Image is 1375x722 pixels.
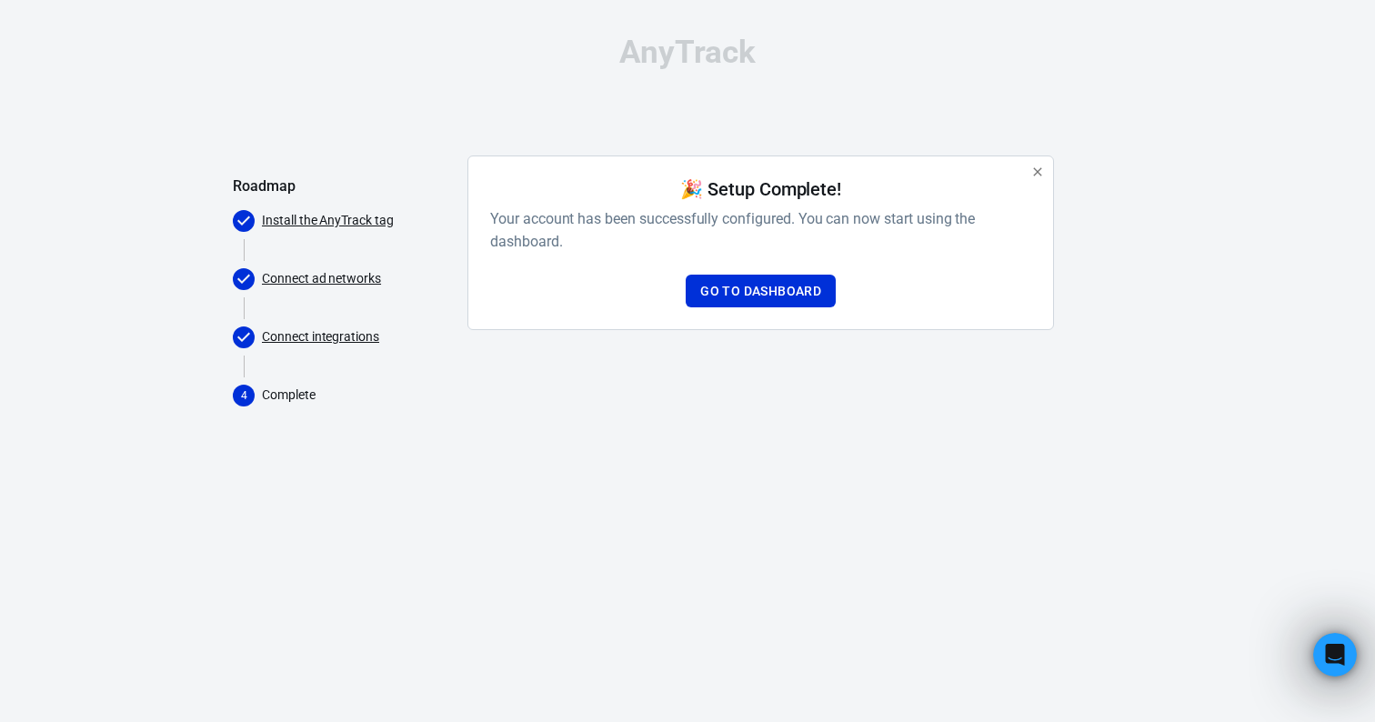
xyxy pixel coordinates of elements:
a: Connect integrations [262,327,379,346]
a: Go to Dashboard [686,275,836,308]
iframe: Intercom live chat [1313,633,1357,677]
text: 4 [241,389,247,402]
a: Connect ad networks [262,269,381,288]
h5: Roadmap [233,177,453,196]
p: Complete [262,386,453,405]
div: AnyTrack [233,36,1142,68]
h4: 🎉 Setup Complete! [680,178,841,200]
a: Install the AnyTrack tag [262,211,394,230]
h6: Your account has been successfully configured. You can now start using the dashboard. [490,207,1031,253]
